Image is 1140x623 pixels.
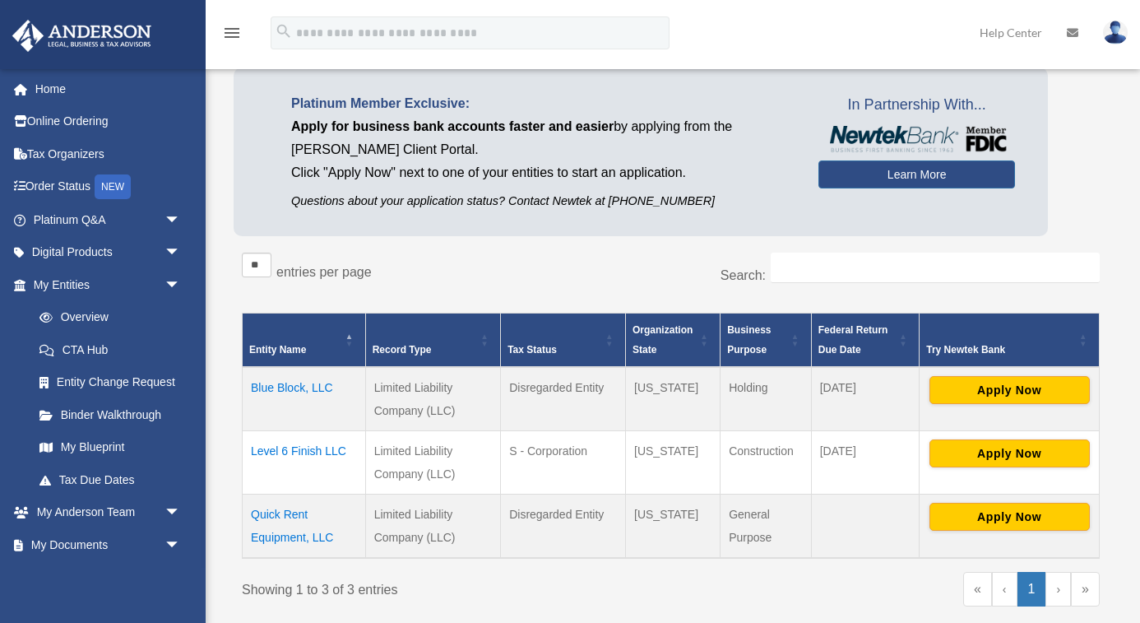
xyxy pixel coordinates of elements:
td: S - Corporation [501,431,626,495]
a: Platinum Q&Aarrow_drop_down [12,203,206,236]
div: NEW [95,174,131,199]
p: Platinum Member Exclusive: [291,92,794,115]
th: Try Newtek Bank : Activate to sort [920,314,1100,368]
a: Overview [23,301,189,334]
button: Apply Now [929,503,1090,531]
i: search [275,22,293,40]
a: My Anderson Teamarrow_drop_down [12,496,206,529]
a: Digital Productsarrow_drop_down [12,236,206,269]
button: Apply Now [929,439,1090,467]
td: Limited Liability Company (LLC) [365,495,501,559]
a: First [963,572,992,607]
span: arrow_drop_down [165,203,197,237]
td: Blue Block, LLC [243,367,366,431]
span: arrow_drop_down [165,528,197,562]
th: Record Type: Activate to sort [365,314,501,368]
td: Holding [721,367,812,431]
a: menu [222,29,242,43]
label: entries per page [276,265,372,279]
span: Organization State [633,324,693,356]
a: Learn More [818,160,1015,188]
span: Record Type [373,344,432,356]
td: Level 6 Finish LLC [243,431,366,495]
td: Construction [721,431,812,495]
a: Binder Walkthrough [23,398,197,431]
span: arrow_drop_down [165,268,197,302]
p: Click "Apply Now" next to one of your entities to start an application. [291,161,794,184]
i: menu [222,23,242,43]
span: Tax Status [507,344,557,356]
td: Quick Rent Equipment, LLC [243,495,366,559]
span: In Partnership With... [818,92,1015,119]
p: Questions about your application status? Contact Newtek at [PHONE_NUMBER] [291,191,794,212]
span: arrow_drop_down [165,561,197,595]
th: Business Purpose: Activate to sort [721,314,812,368]
img: NewtekBankLogoSM.png [827,126,1007,152]
th: Entity Name: Activate to invert sorting [243,314,366,368]
a: Entity Change Request [23,366,197,399]
div: Try Newtek Bank [926,340,1074,360]
td: Limited Liability Company (LLC) [365,367,501,431]
a: Online Learningarrow_drop_down [12,561,206,594]
a: My Blueprint [23,431,197,464]
p: by applying from the [PERSON_NAME] Client Portal. [291,115,794,161]
a: My Entitiesarrow_drop_down [12,268,197,301]
th: Tax Status: Activate to sort [501,314,626,368]
span: Business Purpose [727,324,771,356]
a: Order StatusNEW [12,170,206,204]
a: Home [12,72,206,105]
td: Limited Liability Company (LLC) [365,431,501,495]
span: Entity Name [249,344,306,356]
a: My Documentsarrow_drop_down [12,528,206,561]
td: Disregarded Entity [501,367,626,431]
th: Federal Return Due Date: Activate to sort [811,314,920,368]
td: General Purpose [721,495,812,559]
span: arrow_drop_down [165,496,197,530]
td: [US_STATE] [626,431,721,495]
a: CTA Hub [23,333,197,366]
span: Apply for business bank accounts faster and easier [291,119,614,133]
span: arrow_drop_down [165,236,197,270]
span: Federal Return Due Date [818,324,888,356]
td: [US_STATE] [626,367,721,431]
img: User Pic [1103,21,1128,44]
label: Search: [721,268,766,282]
th: Organization State: Activate to sort [626,314,721,368]
a: Tax Due Dates [23,463,197,496]
div: Showing 1 to 3 of 3 entries [242,572,659,602]
td: [US_STATE] [626,495,721,559]
a: Tax Organizers [12,137,206,170]
img: Anderson Advisors Platinum Portal [7,20,156,52]
a: Online Ordering [12,105,206,138]
button: Apply Now [929,376,1090,404]
td: [DATE] [811,367,920,431]
td: Disregarded Entity [501,495,626,559]
td: [DATE] [811,431,920,495]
